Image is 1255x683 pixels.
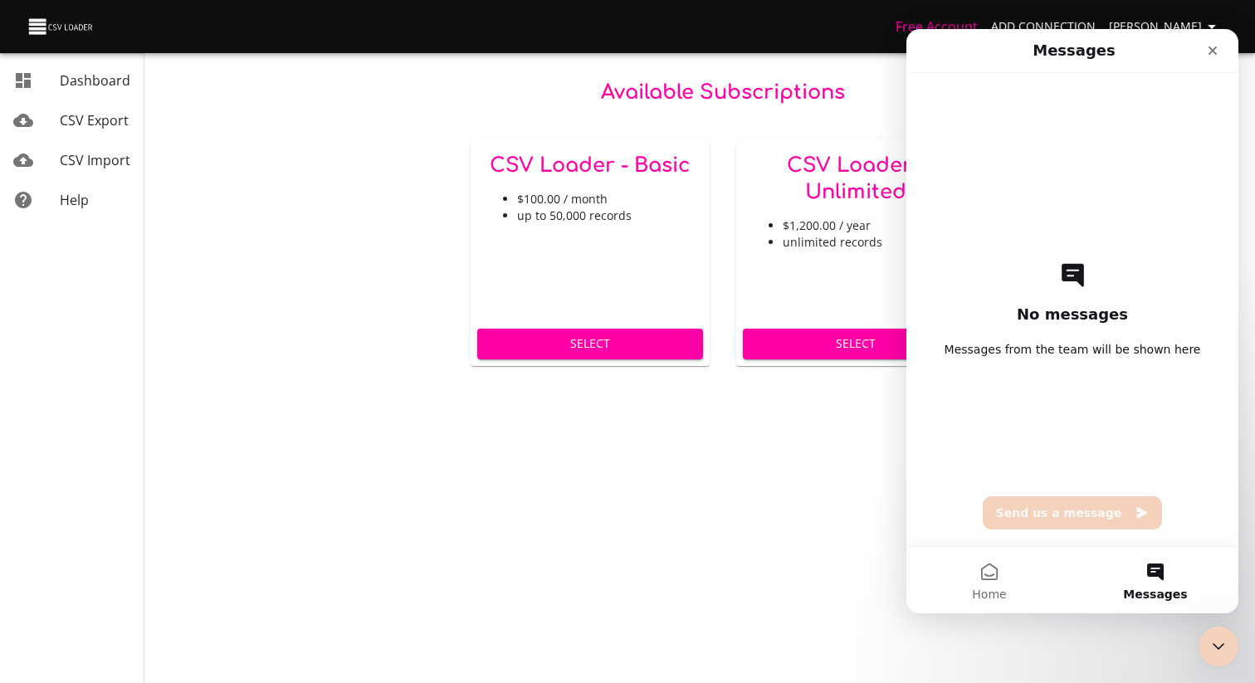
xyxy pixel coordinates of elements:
span: Select [756,334,956,354]
img: CSV Loader [27,15,96,38]
h5: CSV Loader - Unlimited [750,153,963,206]
h5: Available Subscriptions [471,80,976,106]
span: CSV Import [60,151,130,169]
span: Select [491,334,691,354]
span: [PERSON_NAME] [1109,17,1222,37]
button: Select [743,329,969,359]
li: $100.00 / month [517,191,697,207]
span: CSV Export [60,111,129,129]
span: Help [60,191,89,209]
iframe: Intercom live chat [906,29,1238,613]
li: $1,200.00 / year [783,217,963,234]
span: Add Connection [991,17,1096,37]
li: unlimited records [783,234,963,251]
span: Dashboard [60,71,130,90]
h5: CSV Loader - Basic [484,153,697,179]
button: [PERSON_NAME] [1102,12,1228,42]
a: Free Account [896,17,978,36]
button: Select [477,329,704,359]
li: up to 50,000 records [517,207,697,224]
iframe: Intercom live chat [1199,627,1238,666]
a: Add Connection [984,12,1102,42]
